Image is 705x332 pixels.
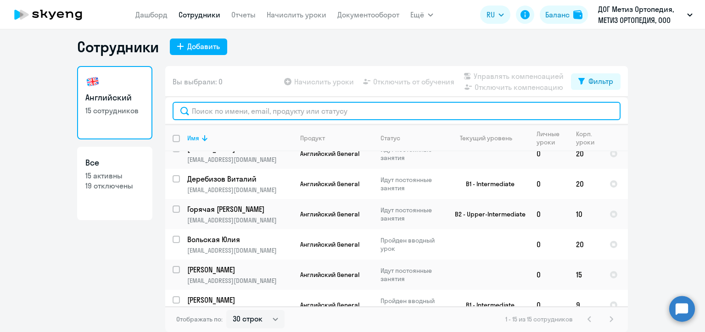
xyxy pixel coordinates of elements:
a: Документооборот [337,10,399,19]
p: [EMAIL_ADDRESS][DOMAIN_NAME] [187,277,292,285]
p: [EMAIL_ADDRESS][DOMAIN_NAME] [187,186,292,194]
div: Текущий уровень [451,134,529,142]
p: Идут постоянные занятия [380,176,443,192]
p: Горячая [PERSON_NAME] [187,204,291,214]
p: 15 активны [85,171,144,181]
span: Английский General [300,301,359,309]
div: Продукт [300,134,373,142]
a: Все15 активны19 отключены [77,147,152,220]
a: Английский15 сотрудников [77,66,152,139]
button: Добавить [170,39,227,55]
td: 0 [529,229,569,260]
div: Личные уроки [537,130,562,146]
span: Вы выбрали: 0 [173,76,223,87]
div: Фильтр [588,76,613,87]
h3: Английский [85,92,144,104]
td: 0 [529,138,569,169]
span: Ещё [410,9,424,20]
p: Идут постоянные занятия [380,206,443,222]
span: Английский General [300,210,359,218]
img: english [85,74,100,89]
td: 10 [569,199,602,229]
p: Вольская Юлия [187,234,291,244]
p: Идут постоянные занятия [380,145,443,162]
p: Пройден вводный урок [380,236,443,253]
td: 9 [569,290,602,320]
input: Поиск по имени, email, продукту или статусу [173,102,621,120]
a: [PERSON_NAME] [187,265,292,275]
td: B1 - Intermediate [444,169,529,199]
p: [PERSON_NAME] [187,265,291,275]
div: Имя [187,134,292,142]
div: Личные уроки [537,130,568,146]
p: 19 отключены [85,181,144,191]
a: [PERSON_NAME] [187,295,292,305]
td: 0 [529,260,569,290]
div: Добавить [187,41,220,52]
a: Дашборд [135,10,168,19]
td: 0 [529,199,569,229]
td: 0 [529,290,569,320]
span: Отображать по: [176,315,223,323]
div: Продукт [300,134,325,142]
h1: Сотрудники [77,38,159,56]
p: 15 сотрудников [85,105,144,116]
a: Горячая [PERSON_NAME] [187,204,292,214]
p: [EMAIL_ADDRESS][DOMAIN_NAME] [187,246,292,255]
button: RU [480,6,510,24]
span: RU [487,9,495,20]
p: Деребизов Виталий [187,174,291,184]
td: 0 [529,169,569,199]
div: Имя [187,134,199,142]
div: Баланс [545,9,570,20]
a: Вольская Юлия [187,234,292,244]
span: Английский General [300,180,359,188]
p: [EMAIL_ADDRESS][DOMAIN_NAME] [187,155,292,164]
td: 20 [569,229,602,260]
p: Пройден вводный урок [380,297,443,313]
a: Деребизов Виталий [187,174,292,184]
p: [EMAIL_ADDRESS][DOMAIN_NAME] [187,216,292,224]
div: Статус [380,134,443,142]
div: Корп. уроки [576,130,596,146]
p: [PERSON_NAME] [187,295,291,305]
td: 20 [569,138,602,169]
h3: Все [85,157,144,169]
td: 15 [569,260,602,290]
td: B2 - Upper-Intermediate [444,199,529,229]
td: 20 [569,169,602,199]
div: Статус [380,134,400,142]
button: ДОГ Метиз Ортопедия, МЕТИЗ ОРТОПЕДИЯ, ООО [593,4,697,26]
span: Английский General [300,240,359,249]
a: Начислить уроки [267,10,326,19]
button: Ещё [410,6,433,24]
button: Фильтр [571,73,621,90]
td: B1 - Intermediate [444,290,529,320]
p: Идут постоянные занятия [380,266,443,283]
span: Английский General [300,149,359,158]
span: 1 - 15 из 15 сотрудников [505,315,573,323]
span: Английский General [300,271,359,279]
p: ДОГ Метиз Ортопедия, МЕТИЗ ОРТОПЕДИЯ, ООО [598,4,683,26]
button: Балансbalance [540,6,588,24]
a: Отчеты [231,10,256,19]
img: balance [573,10,582,19]
div: Текущий уровень [460,134,512,142]
div: Корп. уроки [576,130,602,146]
a: Сотрудники [179,10,220,19]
